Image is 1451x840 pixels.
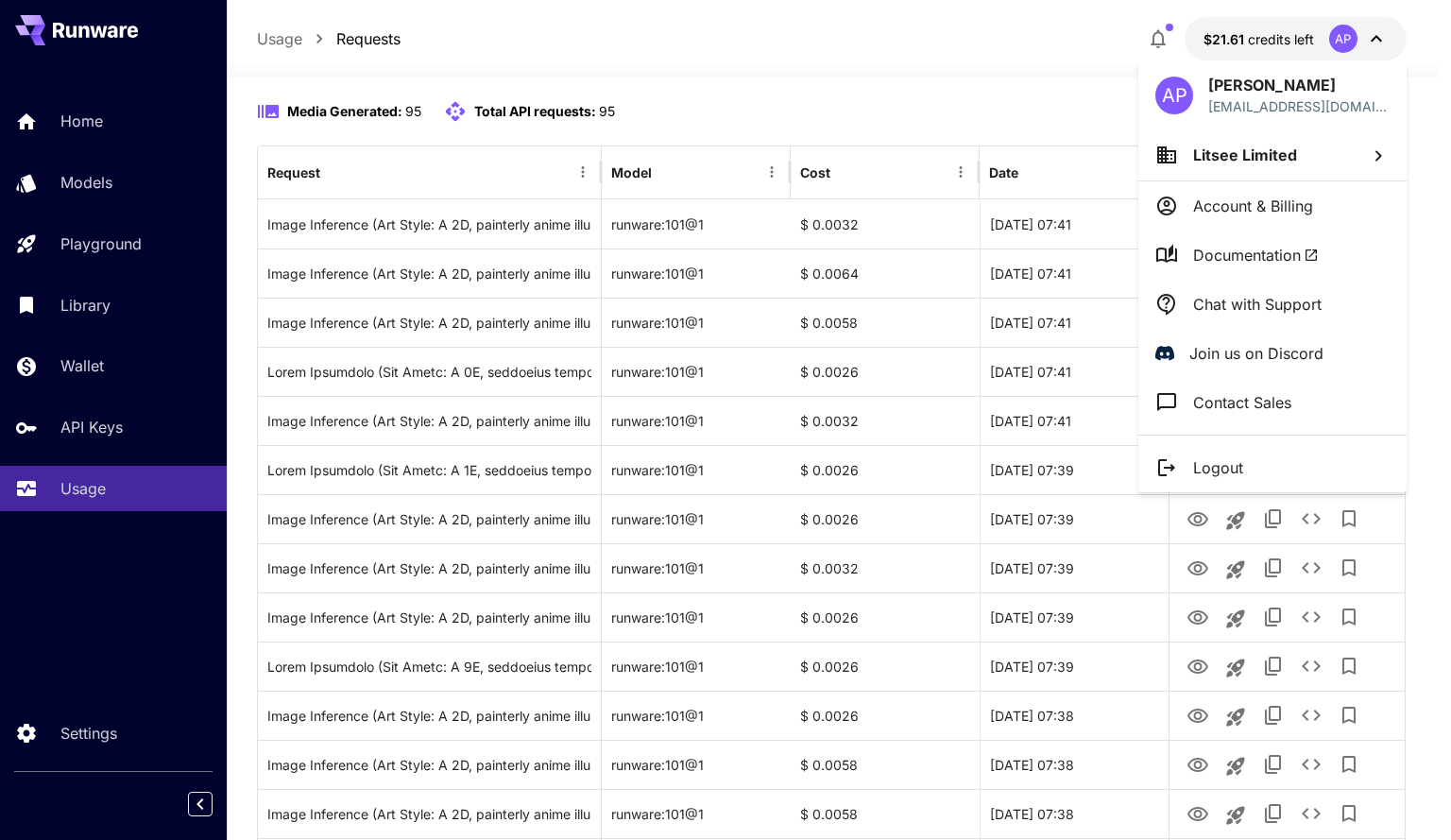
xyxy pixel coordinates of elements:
div: AP [1155,77,1193,114]
button: Litsee Limited [1138,129,1407,180]
p: Logout [1193,456,1243,479]
span: Litsee Limited [1193,146,1297,164]
p: Account & Billing [1193,195,1313,217]
p: Contact Sales [1193,391,1291,414]
div: info@litsee.com [1208,96,1390,116]
p: [PERSON_NAME] [1208,74,1390,96]
p: [EMAIL_ADDRESS][DOMAIN_NAME] [1208,96,1390,116]
p: Chat with Support [1193,293,1322,316]
p: Join us on Discord [1189,342,1323,365]
span: Documentation [1193,244,1319,266]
